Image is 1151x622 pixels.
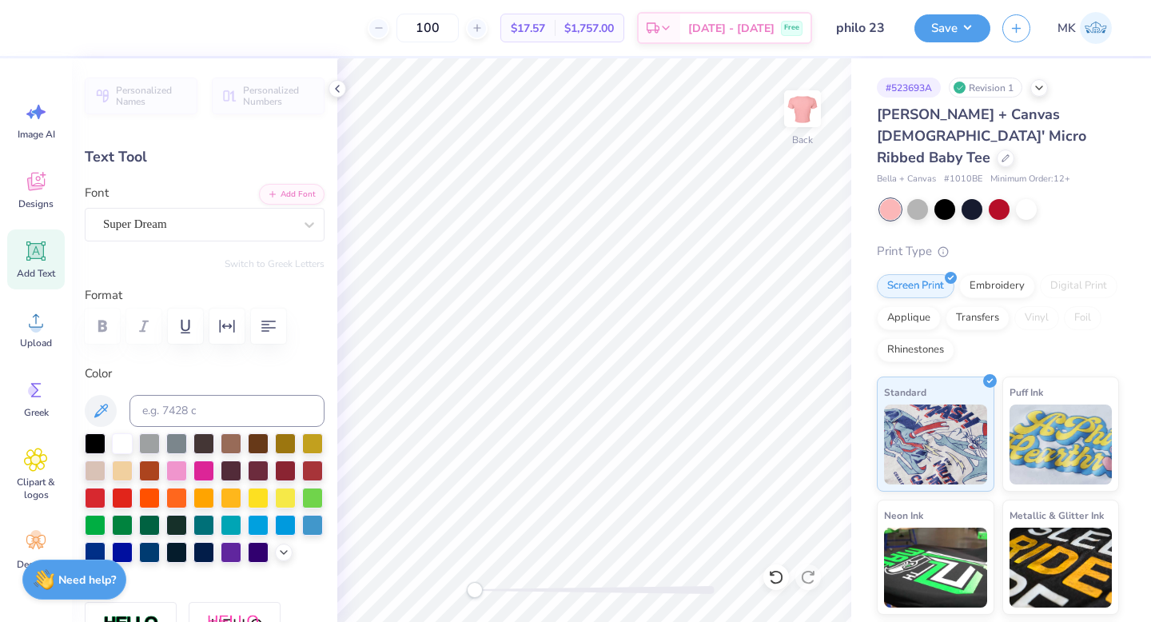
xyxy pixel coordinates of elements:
span: Upload [20,337,52,349]
img: Standard [884,405,987,484]
label: Color [85,365,325,383]
span: MK [1057,19,1076,38]
span: Add Text [17,267,55,280]
label: Font [85,184,109,202]
div: Transfers [946,306,1010,330]
div: Embroidery [959,274,1035,298]
span: Free [784,22,799,34]
div: Text Tool [85,146,325,168]
div: Revision 1 [949,78,1022,98]
div: Back [792,133,813,147]
div: Rhinestones [877,338,954,362]
div: Foil [1064,306,1101,330]
span: Decorate [17,558,55,571]
span: Minimum Order: 12 + [990,173,1070,186]
span: $1,757.00 [564,20,614,37]
div: Vinyl [1014,306,1059,330]
button: Add Font [259,184,325,205]
div: Digital Print [1040,274,1117,298]
img: Metallic & Glitter Ink [1010,528,1113,608]
button: Switch to Greek Letters [225,257,325,270]
label: Format [85,286,325,305]
div: # 523693A [877,78,941,98]
span: Standard [884,384,926,401]
div: Print Type [877,242,1119,261]
span: Personalized Numbers [243,85,315,107]
span: $17.57 [511,20,545,37]
div: Screen Print [877,274,954,298]
a: MK [1050,12,1119,44]
input: e.g. 7428 c [129,395,325,427]
span: Greek [24,406,49,419]
img: Neon Ink [884,528,987,608]
strong: Need help? [58,572,116,588]
input: Untitled Design [824,12,902,44]
span: Clipart & logos [10,476,62,501]
span: [DATE] - [DATE] [688,20,775,37]
span: Image AI [18,128,55,141]
img: Meredith Kessler [1080,12,1112,44]
div: Accessibility label [467,582,483,598]
img: Puff Ink [1010,405,1113,484]
span: Neon Ink [884,507,923,524]
span: Designs [18,197,54,210]
span: Puff Ink [1010,384,1043,401]
button: Personalized Names [85,78,197,114]
img: Back [787,93,818,125]
span: # 1010BE [944,173,982,186]
span: Bella + Canvas [877,173,936,186]
div: Applique [877,306,941,330]
span: Personalized Names [116,85,188,107]
button: Personalized Numbers [212,78,325,114]
input: – – [396,14,459,42]
span: [PERSON_NAME] + Canvas [DEMOGRAPHIC_DATA]' Micro Ribbed Baby Tee [877,105,1086,167]
span: Metallic & Glitter Ink [1010,507,1104,524]
button: Save [914,14,990,42]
